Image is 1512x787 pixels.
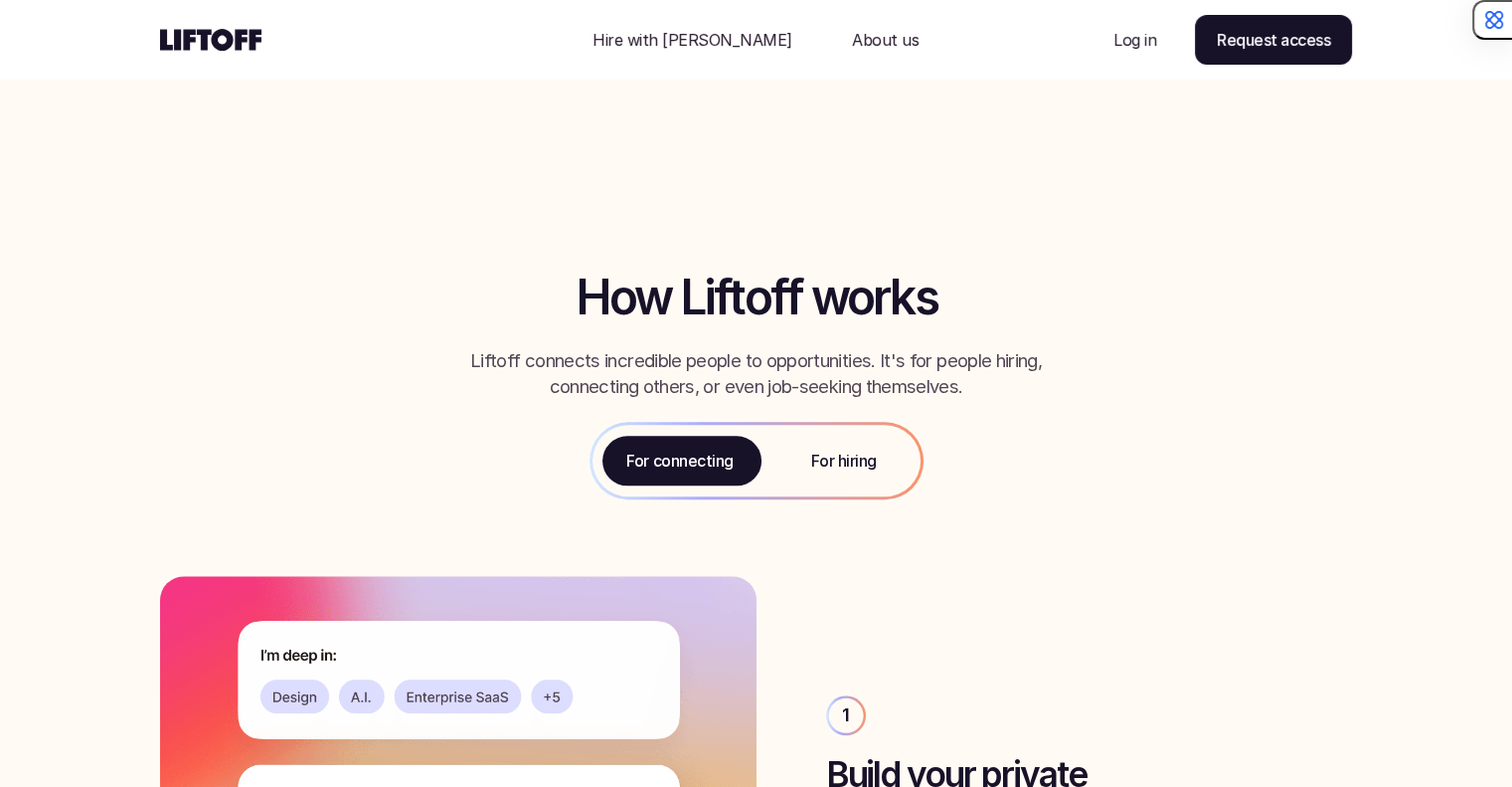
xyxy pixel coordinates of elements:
a: Nav Link [569,16,816,64]
p: Request access [1217,28,1330,52]
a: Request access [1195,15,1352,65]
p: For hiring [811,449,876,473]
h2: How Liftoff works [575,272,936,324]
p: For connecting [626,449,733,473]
p: Hire with [PERSON_NAME] [592,28,792,52]
p: Log in [1113,28,1156,52]
p: About us [852,28,919,52]
a: Nav Link [828,16,942,64]
p: Liftoff connects incredible people to opportunities. It's for people hiring, connecting others, o... [438,348,1074,400]
p: 1 [842,702,849,728]
a: Nav Link [1090,16,1180,64]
